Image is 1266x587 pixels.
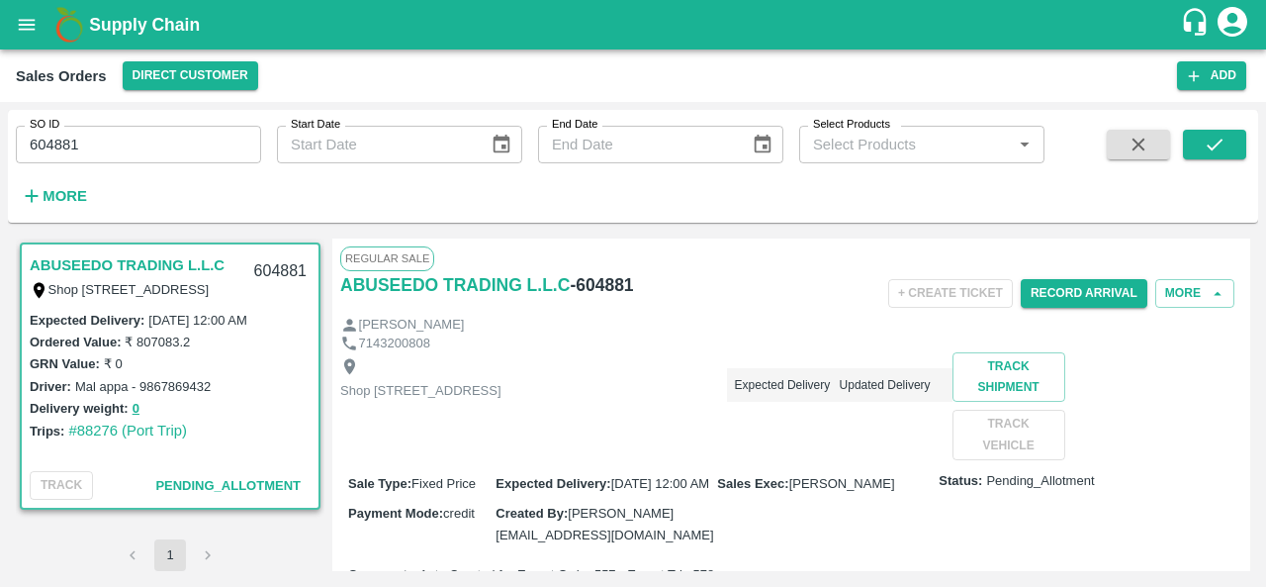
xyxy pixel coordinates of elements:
label: Driver: [30,379,71,394]
label: Start Date [291,117,340,133]
button: 0 [133,398,139,421]
span: Pending_Allotment [155,478,301,493]
strong: More [43,188,87,204]
button: More [1155,279,1234,308]
label: GRN Value: [30,356,100,371]
label: Expected Delivery : [496,476,610,491]
span: [DATE] 12:00 AM [611,476,709,491]
label: SO ID [30,117,59,133]
div: account of current user [1215,4,1250,46]
div: customer-support [1180,7,1215,43]
nav: pagination navigation [114,539,226,571]
label: ₹ 0 [104,356,123,371]
p: 7143200808 [359,335,430,353]
img: logo [49,5,89,45]
input: End Date [538,126,736,163]
a: ABUSEEDO TRADING L.L.C [30,252,225,278]
p: Updated Delivery [840,376,945,394]
input: Enter SO ID [16,126,261,163]
button: Choose date [483,126,520,163]
label: Comment : [348,566,415,585]
label: ₹ 807083.2 [125,335,190,349]
p: Shop [STREET_ADDRESS] [340,382,501,401]
label: Expected Delivery : [30,313,144,328]
span: [PERSON_NAME] [789,476,895,491]
label: Delivery weight: [30,401,129,416]
h6: - 604881 [570,271,633,299]
a: ABUSEEDO TRADING L.L.C [340,271,570,299]
span: Pending_Allotment [986,472,1094,491]
label: Trips: [30,424,64,439]
button: Record Arrival [1021,279,1147,308]
label: Sales Exec : [717,476,788,491]
label: Ordered Value: [30,335,121,349]
span: [PERSON_NAME][EMAIL_ADDRESS][DOMAIN_NAME] [496,506,713,542]
span: Fixed Price [411,476,476,491]
label: End Date [552,117,597,133]
p: [PERSON_NAME] [359,316,465,335]
p: Expected Delivery [735,376,840,394]
label: Status: [939,472,982,491]
label: Shop [STREET_ADDRESS] [48,282,210,297]
button: page 1 [154,539,186,571]
button: Track Shipment [952,352,1065,402]
label: Created By : [496,506,568,521]
a: #88276 (Port Trip) [68,423,187,439]
span: Auto Created for Export Order 557 - Export Trip 578 [419,566,714,585]
button: More [16,179,92,213]
label: Select Products [813,117,890,133]
label: Sale Type : [348,476,411,491]
button: Select DC [123,61,258,90]
input: Select Products [805,132,1006,157]
label: [DATE] 12:00 AM [148,313,246,328]
b: Supply Chain [89,15,200,35]
button: open drawer [4,2,49,48]
button: Open [1012,132,1038,157]
input: Start Date [277,126,475,163]
a: Supply Chain [89,11,1180,39]
button: Add [1177,61,1246,90]
label: Payment Mode : [348,506,443,521]
span: credit [443,506,475,521]
div: Sales Orders [16,63,107,89]
div: 604881 [242,248,318,295]
button: Choose date [744,126,781,163]
span: Regular Sale [340,246,434,270]
label: Mal appa - 9867869432 [75,379,211,394]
